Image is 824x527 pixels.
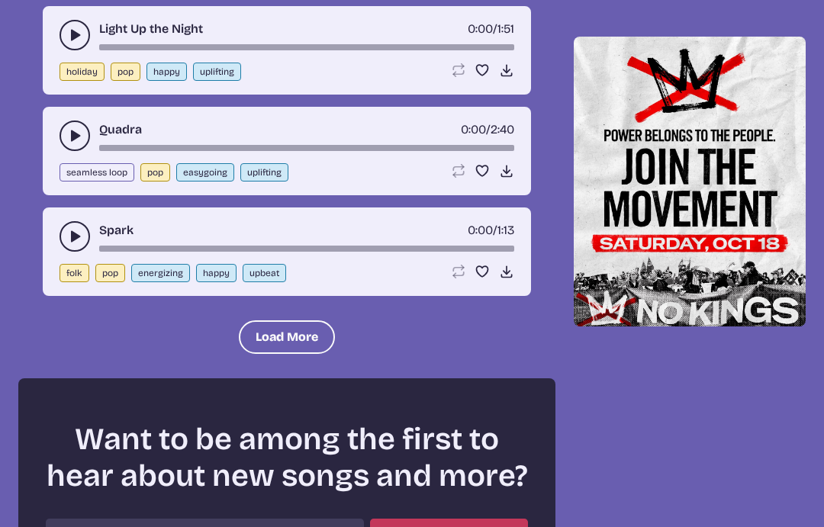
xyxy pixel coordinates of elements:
[468,20,514,38] div: /
[461,121,514,139] div: /
[146,63,187,81] button: happy
[450,163,465,178] button: Loop
[461,122,486,137] span: timer
[60,63,105,81] button: holiday
[450,63,465,78] button: Loop
[99,44,514,50] div: song-time-bar
[468,223,493,237] span: timer
[60,121,90,151] button: play-pause toggle
[243,264,286,282] button: upbeat
[99,246,514,252] div: song-time-bar
[99,121,142,139] a: Quadra
[99,221,134,239] a: Spark
[475,264,490,279] button: Favorite
[60,221,90,252] button: play-pause toggle
[497,223,514,237] span: 1:13
[131,264,190,282] button: energizing
[60,163,134,182] button: seamless loop
[60,264,89,282] button: folk
[491,122,514,137] span: 2:40
[475,63,490,78] button: Favorite
[111,63,140,81] button: pop
[99,20,203,38] a: Light Up the Night
[46,421,528,494] h2: Want to be among the first to hear about new songs and more?
[193,63,241,81] button: uplifting
[176,163,234,182] button: easygoing
[196,264,237,282] button: happy
[95,264,125,282] button: pop
[574,37,806,326] img: Help save our democracy!
[468,221,514,239] div: /
[497,21,514,36] span: 1:51
[239,320,335,354] button: Load More
[240,163,288,182] button: uplifting
[99,145,514,151] div: song-time-bar
[468,21,493,36] span: timer
[140,163,170,182] button: pop
[475,163,490,178] button: Favorite
[60,20,90,50] button: play-pause toggle
[450,264,465,279] button: Loop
